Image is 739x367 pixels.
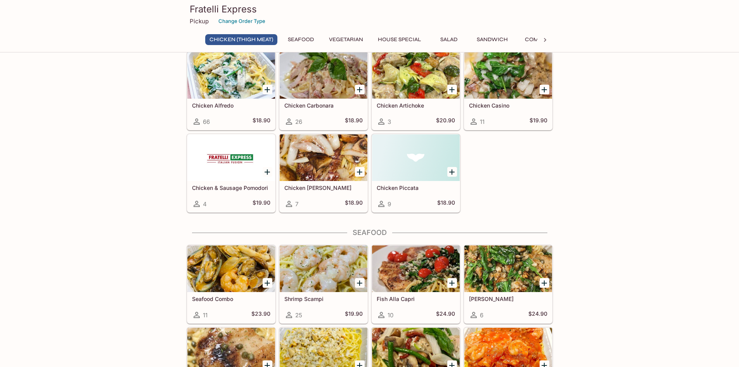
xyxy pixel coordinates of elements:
[372,134,460,212] a: Chicken Piccata9$18.90
[295,200,298,208] span: 7
[355,167,365,177] button: Add Chicken Bruno
[540,278,549,288] button: Add Fish Basilio
[263,85,272,94] button: Add Chicken Alfredo
[372,52,460,130] a: Chicken Artichoke3$20.90
[280,52,367,99] div: Chicken Carbonara
[374,34,425,45] button: House Special
[377,102,455,109] h5: Chicken Artichoke
[187,134,275,181] div: Chicken & Sausage Pomodori
[377,184,455,191] h5: Chicken Piccata
[192,296,270,302] h5: Seafood Combo
[431,34,466,45] button: Salad
[447,278,457,288] button: Add Fish Alla Capri
[253,199,270,209] h5: $19.90
[345,310,363,320] h5: $19.90
[464,52,552,99] div: Chicken Casino
[372,245,460,324] a: Fish Alla Capri10$24.90
[372,245,460,292] div: Fish Alla Capri
[279,134,368,212] a: Chicken [PERSON_NAME]7$18.90
[203,200,207,208] span: 4
[447,85,457,94] button: Add Chicken Artichoke
[436,117,455,126] h5: $20.90
[280,134,367,181] div: Chicken Bruno
[187,134,275,212] a: Chicken & Sausage Pomodori4$19.90
[388,200,391,208] span: 9
[284,296,363,302] h5: Shrimp Scampi
[480,311,483,319] span: 6
[530,117,547,126] h5: $19.90
[464,245,552,324] a: [PERSON_NAME]6$24.90
[345,199,363,209] h5: $18.90
[472,34,512,45] button: Sandwich
[192,184,270,191] h5: Chicken & Sausage Pomodori
[284,102,363,109] h5: Chicken Carbonara
[187,245,275,324] a: Seafood Combo11$23.90
[187,52,275,130] a: Chicken Alfredo66$18.90
[187,52,275,99] div: Chicken Alfredo
[540,85,549,94] button: Add Chicken Casino
[345,117,363,126] h5: $18.90
[253,117,270,126] h5: $18.90
[325,34,367,45] button: Vegetarian
[284,34,318,45] button: Seafood
[279,245,368,324] a: Shrimp Scampi25$19.90
[263,278,272,288] button: Add Seafood Combo
[187,245,275,292] div: Seafood Combo
[464,245,552,292] div: Fish Basilio
[464,52,552,130] a: Chicken Casino11$19.90
[295,311,302,319] span: 25
[295,118,302,125] span: 26
[377,296,455,302] h5: Fish Alla Capri
[280,245,367,292] div: Shrimp Scampi
[469,102,547,109] h5: Chicken Casino
[205,34,277,45] button: Chicken (Thigh Meat)
[372,134,460,181] div: Chicken Piccata
[203,311,208,319] span: 11
[215,15,269,27] button: Change Order Type
[388,311,393,319] span: 10
[284,184,363,191] h5: Chicken [PERSON_NAME]
[190,3,550,15] h3: Fratelli Express
[187,228,553,237] h4: Seafood
[192,102,270,109] h5: Chicken Alfredo
[372,52,460,99] div: Chicken Artichoke
[190,17,209,25] p: Pickup
[518,34,553,45] button: Combo
[437,199,455,209] h5: $18.90
[480,118,485,125] span: 11
[528,310,547,320] h5: $24.90
[436,310,455,320] h5: $24.90
[279,52,368,130] a: Chicken Carbonara26$18.90
[355,278,365,288] button: Add Shrimp Scampi
[251,310,270,320] h5: $23.90
[203,118,210,125] span: 66
[469,296,547,302] h5: [PERSON_NAME]
[355,85,365,94] button: Add Chicken Carbonara
[447,167,457,177] button: Add Chicken Piccata
[263,167,272,177] button: Add Chicken & Sausage Pomodori
[388,118,391,125] span: 3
